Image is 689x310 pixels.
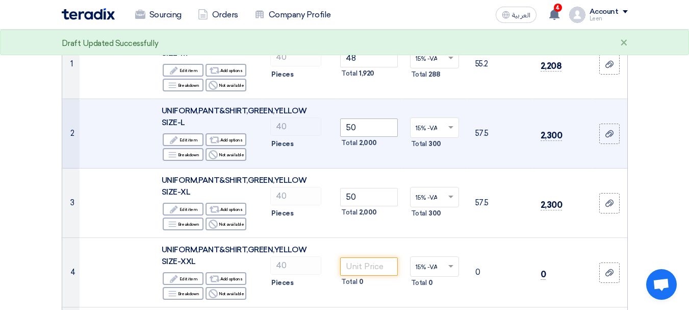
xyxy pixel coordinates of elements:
div: Edit item [163,203,203,216]
span: Total [341,68,357,79]
input: RFQ_STEP1.ITEMS.2.AMOUNT_TITLE [270,48,321,66]
span: 2,000 [359,207,377,218]
span: Total [341,138,357,148]
div: Not available [206,218,246,230]
input: RFQ_STEP1.ITEMS.2.AMOUNT_TITLE [270,256,321,275]
span: Pieces [271,208,293,219]
div: Account [590,8,619,16]
td: 4 [62,238,80,307]
span: Pieces [271,278,293,288]
span: 2,208 [541,61,562,71]
input: Unit Price [340,257,397,276]
span: Total [341,207,357,218]
span: Pieces [271,139,293,149]
div: Edit item [163,133,203,146]
div: Not available [206,287,246,300]
span: UNIFORM,PANT&SHIRT,GREEN,YELLOW SIZE-M [162,37,307,58]
div: Breakdown [163,287,203,300]
button: العربية [496,7,537,23]
ng-select: VAT [410,117,459,138]
td: 3 [62,169,80,238]
div: Add options [206,203,246,216]
span: Total [411,278,427,288]
div: Edit item [163,272,203,285]
span: العربية [512,12,530,19]
span: 288 [428,69,441,80]
span: 0 [541,269,546,280]
div: Not available [206,148,246,161]
div: Breakdown [163,218,203,230]
ng-select: VAT [410,48,459,68]
td: 0 [467,238,532,307]
input: Unit Price [340,188,397,206]
span: 2,300 [541,130,563,141]
input: Unit Price [340,118,397,137]
div: × [620,37,628,50]
a: Orders [190,4,246,26]
img: profile_test.png [569,7,585,23]
input: Unit Price [340,49,397,67]
a: Open chat [646,269,677,300]
span: 300 [428,139,441,149]
span: Pieces [271,69,293,80]
div: Not available [206,79,246,91]
span: 0 [428,278,433,288]
span: Total [411,69,427,80]
input: RFQ_STEP1.ITEMS.2.AMOUNT_TITLE [270,187,321,205]
div: Add options [206,64,246,77]
span: Total [411,208,427,219]
td: 57.5 [467,169,532,238]
span: 2,300 [541,200,563,210]
a: Company Profile [246,4,339,26]
div: Breakdown [163,79,203,91]
span: 1,920 [359,68,374,79]
a: Sourcing [127,4,190,26]
td: 55.2 [467,30,532,99]
div: Breakdown [163,148,203,161]
div: Leen [590,16,628,21]
td: 57.5 [467,99,532,169]
span: UNIFORM,PANT&SHIRT,GREEN,YELLOW SIZE-XXL [162,245,307,266]
span: UNIFORM,PANT&SHIRT,GREEN,YELLOW SIZE-XL [162,176,307,197]
span: UNIFORM,PANT&SHIRT,GREEN,YELLOW SIZE-L [162,106,307,127]
ng-select: VAT [410,256,459,277]
span: Total [341,277,357,287]
div: Draft Updated Successfully [62,38,159,50]
img: Teradix logo [62,8,115,20]
td: 2 [62,99,80,169]
span: Total [411,139,427,149]
span: 300 [428,208,441,219]
span: 4 [554,4,562,12]
div: Add options [206,272,246,285]
span: 0 [359,277,364,287]
td: 1 [62,30,80,99]
ng-select: VAT [410,187,459,207]
span: 2,000 [359,138,377,148]
input: RFQ_STEP1.ITEMS.2.AMOUNT_TITLE [270,117,321,136]
div: Edit item [163,64,203,77]
div: Add options [206,133,246,146]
